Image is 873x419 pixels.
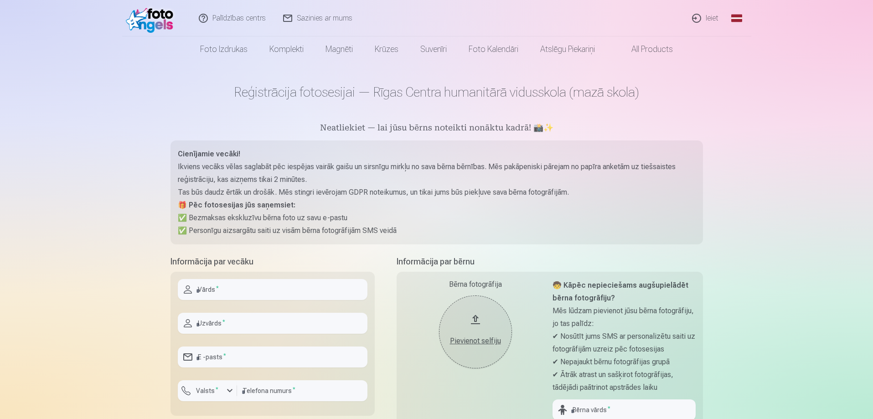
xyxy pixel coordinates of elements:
[448,336,503,347] div: Pievienot selfiju
[178,186,696,199] p: Tas būs daudz ērtāk un drošāk. Mēs stingri ievērojam GDPR noteikumus, un tikai jums būs piekļuve ...
[170,255,375,268] h5: Informācija par vecāku
[189,36,258,62] a: Foto izdrukas
[553,330,696,356] p: ✔ Nosūtīt jums SMS ar personalizētu saiti uz fotogrāfijām uzreiz pēc fotosesijas
[439,295,512,368] button: Pievienot selfiju
[553,281,688,302] strong: 🧒 Kāpēc nepieciešams augšupielādēt bērna fotogrāfiju?
[606,36,684,62] a: All products
[178,224,696,237] p: ✅ Personīgu aizsargātu saiti uz visām bērna fotogrāfijām SMS veidā
[178,150,240,158] strong: Cienījamie vecāki!
[126,4,178,33] img: /fa1
[170,84,703,100] h1: Reģistrācija fotosesijai — Rīgas Centra humanitārā vidusskola (mazā skola)
[364,36,409,62] a: Krūzes
[178,380,237,401] button: Valsts*
[458,36,529,62] a: Foto kalendāri
[178,201,295,209] strong: 🎁 Pēc fotosesijas jūs saņemsiet:
[178,160,696,186] p: Ikviens vecāks vēlas saglabāt pēc iespējas vairāk gaišu un sirsnīgu mirkļu no sava bērna bērnības...
[553,305,696,330] p: Mēs lūdzam pievienot jūsu bērna fotogrāfiju, jo tas palīdz:
[553,368,696,394] p: ✔ Ātrāk atrast un sašķirot fotogrāfijas, tādējādi paātrinot apstrādes laiku
[258,36,315,62] a: Komplekti
[409,36,458,62] a: Suvenīri
[553,356,696,368] p: ✔ Nepajaukt bērnu fotogrāfijas grupā
[178,212,696,224] p: ✅ Bezmaksas ekskluzīvu bērna foto uz savu e-pastu
[529,36,606,62] a: Atslēgu piekariņi
[404,279,547,290] div: Bērna fotogrāfija
[315,36,364,62] a: Magnēti
[192,386,222,395] label: Valsts
[170,122,703,135] h5: Neatliekiet — lai jūsu bērns noteikti nonāktu kadrā! 📸✨
[397,255,703,268] h5: Informācija par bērnu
